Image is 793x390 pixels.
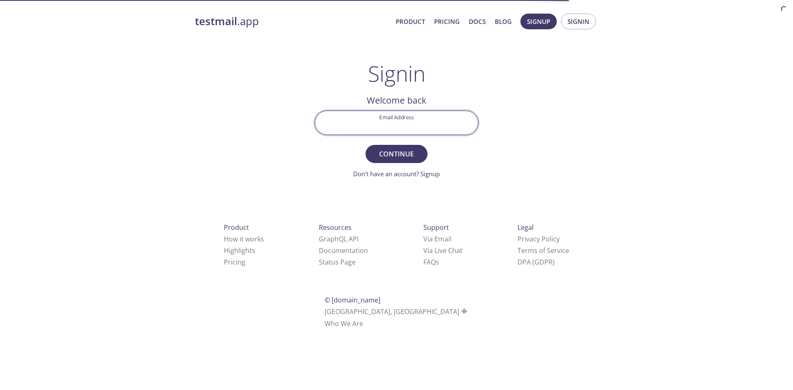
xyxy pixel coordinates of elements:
span: Legal [518,223,534,232]
span: © [DOMAIN_NAME] [325,295,380,305]
a: Terms of Service [518,246,569,255]
span: Signin [567,16,589,27]
h2: Welcome back [315,93,478,107]
a: Don't have an account? Signup [353,170,440,178]
a: Who We Are [325,319,363,328]
span: Resources [319,223,351,232]
button: Signin [561,14,596,29]
button: Continue [366,145,427,163]
h1: Signin [368,61,425,86]
a: Highlights [224,246,255,255]
a: FAQ [423,258,439,267]
a: Pricing [224,258,245,267]
a: Status Page [319,258,356,267]
a: How it works [224,234,264,243]
a: DPA (GDPR) [518,258,555,267]
span: Support [423,223,449,232]
span: Product [224,223,249,232]
a: GraphQL API [319,234,359,243]
a: Documentation [319,246,368,255]
span: Continue [375,148,418,160]
a: Blog [495,16,512,27]
a: testmail.app [195,14,389,28]
a: Via Email [423,234,451,243]
a: Docs [469,16,486,27]
a: Product [396,16,425,27]
a: Via Live Chat [423,246,463,255]
strong: testmail [195,14,237,28]
a: Pricing [434,16,460,27]
a: Privacy Policy [518,234,560,243]
button: Signup [520,14,557,29]
span: [GEOGRAPHIC_DATA], [GEOGRAPHIC_DATA] [325,307,469,316]
span: s [436,258,439,267]
span: Signup [527,16,550,27]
